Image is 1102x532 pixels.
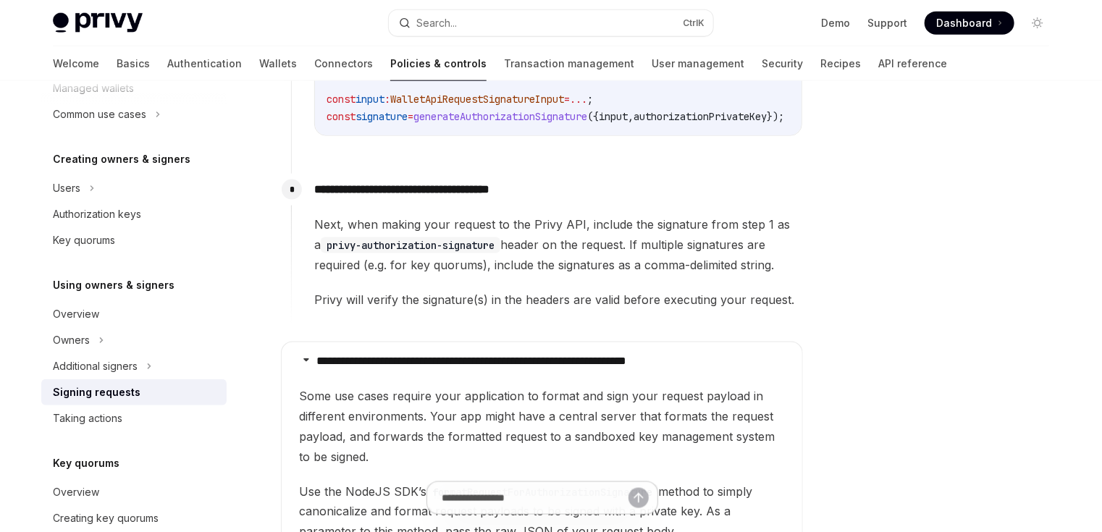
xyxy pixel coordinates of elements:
a: Overview [41,301,227,327]
span: input [599,110,628,123]
a: API reference [878,46,947,81]
a: Security [762,46,803,81]
div: Creating key quorums [53,510,159,527]
span: : [384,93,390,106]
a: Policies & controls [390,46,487,81]
a: Authorization keys [41,201,227,227]
a: Welcome [53,46,99,81]
span: input [356,93,384,106]
div: Owners [53,332,90,349]
span: const [327,110,356,123]
a: Authentication [167,46,242,81]
span: , [628,110,634,123]
div: Common use cases [53,106,146,123]
span: authorizationPrivateKey [634,110,767,123]
a: User management [652,46,744,81]
a: Transaction management [504,46,634,81]
span: }); [767,110,784,123]
a: Overview [41,479,227,505]
img: light logo [53,13,143,33]
span: generateAuthorizationSignature [413,110,587,123]
div: Signing requests [53,384,140,401]
span: const [327,93,356,106]
span: ... [570,93,587,106]
a: Dashboard [925,12,1014,35]
a: Key quorums [41,227,227,253]
code: privy-authorization-signature [321,237,500,253]
h5: Key quorums [53,455,119,472]
span: ({ [587,110,599,123]
a: Creating key quorums [41,505,227,531]
button: Search...CtrlK [389,10,713,36]
span: Dashboard [936,16,992,30]
a: Connectors [314,46,373,81]
div: Overview [53,484,99,501]
span: = [408,110,413,123]
span: WalletApiRequestSignatureInput [390,93,564,106]
div: Overview [53,305,99,323]
a: Demo [821,16,850,30]
a: Wallets [259,46,297,81]
div: Authorization keys [53,206,141,223]
h5: Creating owners & signers [53,151,190,168]
div: Additional signers [53,358,138,375]
span: = [564,93,570,106]
span: Some use cases require your application to format and sign your request payload in different envi... [299,386,785,467]
a: Basics [117,46,150,81]
span: ; [587,93,593,106]
a: Recipes [820,46,861,81]
span: Privy will verify the signature(s) in the headers are valid before executing your request. [314,290,802,310]
div: Users [53,180,80,197]
span: Ctrl K [683,17,704,29]
button: Send message [628,488,649,508]
h5: Using owners & signers [53,276,174,294]
button: Toggle dark mode [1026,12,1049,35]
div: Key quorums [53,232,115,249]
div: Taking actions [53,410,122,427]
span: Next, when making your request to the Privy API, include the signature from step 1 as a header on... [314,214,802,275]
a: Signing requests [41,379,227,405]
span: signature [356,110,408,123]
div: Search... [416,14,457,32]
a: Taking actions [41,405,227,431]
a: Support [867,16,907,30]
